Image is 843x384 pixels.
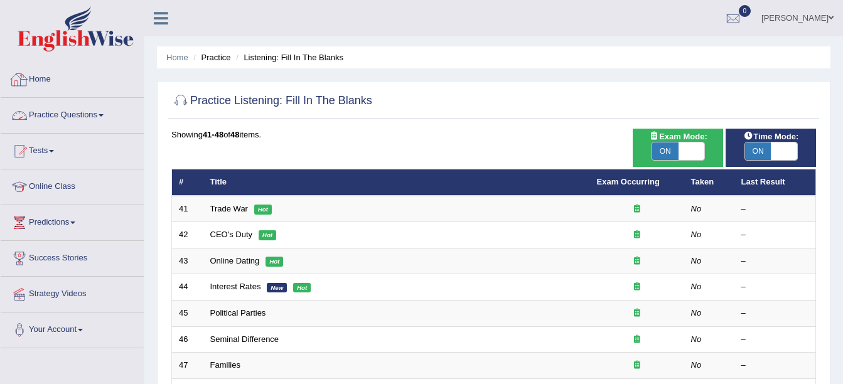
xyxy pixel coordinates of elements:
em: No [691,256,702,265]
td: 41 [172,196,203,222]
td: 42 [172,222,203,248]
em: Hot [254,205,272,215]
a: CEO's Duty [210,230,253,239]
span: Time Mode: [738,130,803,143]
em: No [691,230,702,239]
a: Success Stories [1,241,144,272]
div: – [741,255,809,267]
a: Home [1,62,144,93]
div: Show exams occurring in exams [633,129,723,167]
div: Exam occurring question [597,203,677,215]
a: Strategy Videos [1,277,144,308]
span: ON [745,142,771,160]
a: Political Parties [210,308,266,317]
span: ON [652,142,679,160]
td: 46 [172,326,203,353]
td: 45 [172,301,203,327]
th: Last Result [734,169,816,196]
a: Exam Occurring [597,177,660,186]
a: Seminal Difference [210,334,279,344]
a: Online Class [1,169,144,201]
h2: Practice Listening: Fill In The Blanks [171,92,372,110]
td: 47 [172,353,203,379]
b: 41-48 [203,130,223,139]
div: – [741,281,809,293]
a: Tests [1,134,144,165]
div: Exam occurring question [597,255,677,267]
a: Practice Questions [1,98,144,129]
a: Home [166,53,188,62]
a: Families [210,360,240,370]
a: Online Dating [210,256,260,265]
div: Exam occurring question [597,307,677,319]
div: – [741,203,809,215]
td: 43 [172,248,203,274]
div: Exam occurring question [597,360,677,371]
em: Hot [259,230,276,240]
a: Your Account [1,312,144,344]
em: No [691,204,702,213]
th: Title [203,169,590,196]
span: Exam Mode: [644,130,712,143]
em: No [691,308,702,317]
div: Exam occurring question [597,334,677,346]
em: No [691,334,702,344]
em: Hot [293,283,311,293]
th: # [172,169,203,196]
div: Exam occurring question [597,229,677,241]
em: New [267,283,287,293]
div: Exam occurring question [597,281,677,293]
a: Predictions [1,205,144,237]
span: 0 [739,5,751,17]
em: Hot [266,257,283,267]
div: – [741,307,809,319]
a: Interest Rates [210,282,261,291]
th: Taken [684,169,734,196]
li: Listening: Fill In The Blanks [233,51,343,63]
em: No [691,282,702,291]
em: No [691,360,702,370]
div: – [741,229,809,241]
b: 48 [230,130,239,139]
div: – [741,360,809,371]
td: 44 [172,274,203,301]
div: – [741,334,809,346]
li: Practice [190,51,230,63]
div: Showing of items. [171,129,816,141]
a: Trade War [210,204,248,213]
